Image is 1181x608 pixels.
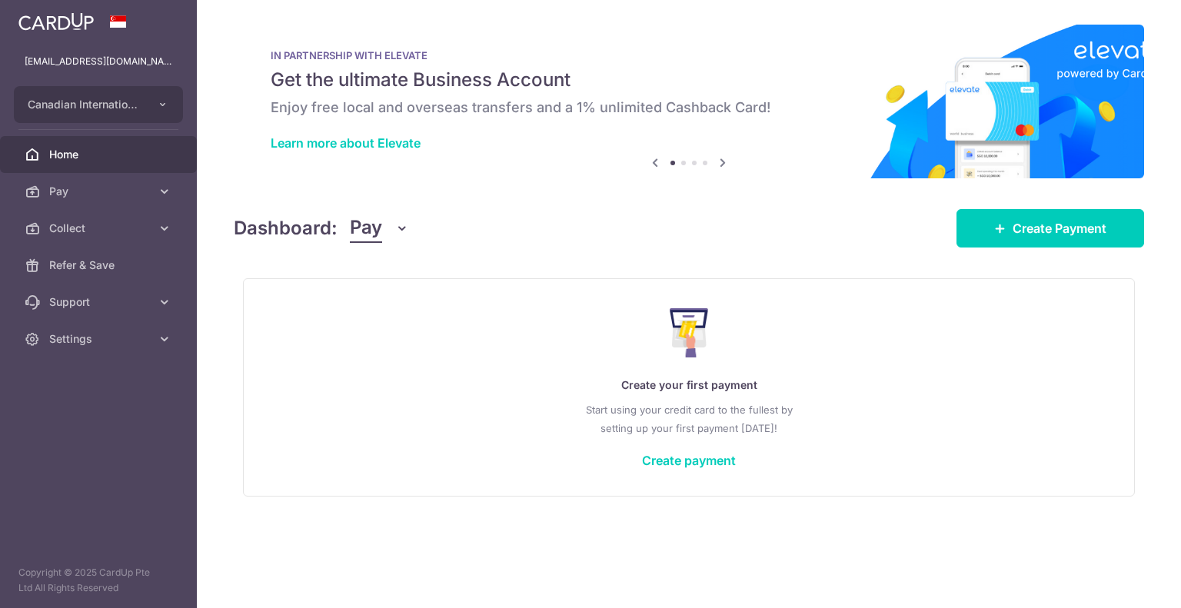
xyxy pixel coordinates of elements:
p: Start using your credit card to the fullest by setting up your first payment [DATE]! [274,400,1103,437]
a: Create payment [642,453,736,468]
span: Settings [49,331,151,347]
button: Pay [350,214,409,243]
span: Refer & Save [49,257,151,273]
span: Pay [350,214,382,243]
button: Canadian International School Pte Ltd [14,86,183,123]
span: Support [49,294,151,310]
p: Create your first payment [274,376,1103,394]
img: Renovation banner [234,25,1144,178]
h4: Dashboard: [234,214,338,242]
span: Canadian International School Pte Ltd [28,97,141,112]
a: Learn more about Elevate [271,135,421,151]
p: [EMAIL_ADDRESS][DOMAIN_NAME] [25,54,172,69]
img: CardUp [18,12,94,31]
span: Collect [49,221,151,236]
span: Create Payment [1013,219,1106,238]
img: Make Payment [670,308,709,357]
span: Home [49,147,151,162]
h6: Enjoy free local and overseas transfers and a 1% unlimited Cashback Card! [271,98,1107,117]
p: IN PARTNERSHIP WITH ELEVATE [271,49,1107,61]
a: Create Payment [956,209,1144,248]
h5: Get the ultimate Business Account [271,68,1107,92]
span: Pay [49,184,151,199]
